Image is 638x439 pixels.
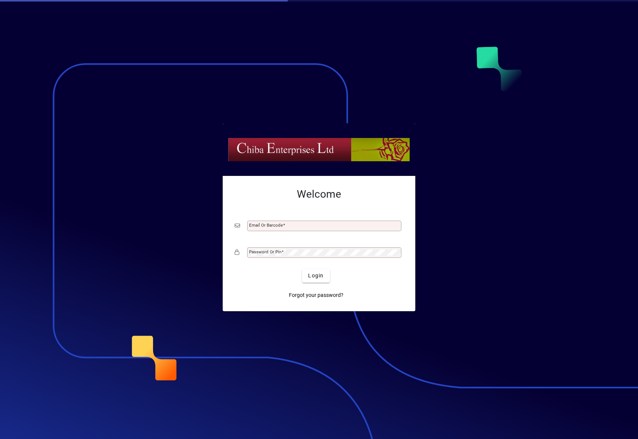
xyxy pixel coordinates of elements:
span: Login [308,272,324,280]
span: Forgot your password? [289,291,343,299]
h2: Welcome [235,188,403,201]
a: Forgot your password? [286,289,346,302]
button: Login [302,269,330,283]
mat-label: Password or Pin [249,249,281,254]
mat-label: Email or Barcode [249,223,283,228]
